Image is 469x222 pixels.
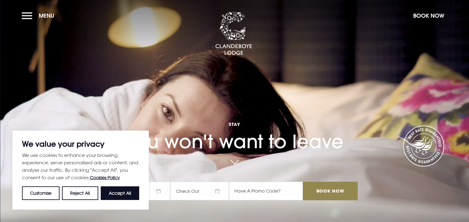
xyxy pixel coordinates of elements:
h1: You won't want to leave [111,107,357,153]
img: Clandeboye Lodge [215,12,252,55]
button: Reject All [62,186,98,200]
p: We value your privacy [22,140,139,148]
input: Have A Promo Code? [229,182,303,200]
span: Stay [111,121,357,127]
p: We use cookies to enhance your browsing experience, serve personalised ads or content, and analys... [22,151,139,181]
button: Menu [22,9,57,22]
span: Menu [39,12,54,19]
span: Check Out [170,182,229,200]
div: We value your privacy [12,131,149,210]
button: Accept All [101,186,139,200]
a: Cookies Policy [90,175,120,180]
input: Book Now [303,182,357,200]
button: Customise [22,186,60,200]
button: Book Now [410,9,447,22]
